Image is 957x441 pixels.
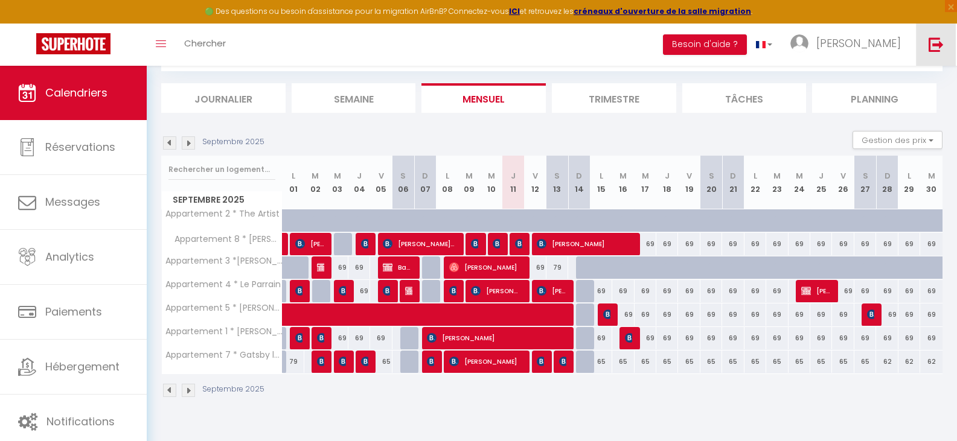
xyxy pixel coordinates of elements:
[164,303,284,313] span: Appartement 5 * [PERSON_NAME]
[642,170,649,182] abbr: M
[810,303,832,326] div: 69
[656,156,678,209] th: 18
[502,156,524,209] th: 11
[400,170,406,182] abbr: S
[635,327,656,349] div: 69
[898,280,920,302] div: 69
[700,327,722,349] div: 69
[781,24,916,66] a: ... [PERSON_NAME]
[383,279,390,302] span: [PERSON_NAME]
[863,170,868,182] abbr: S
[898,327,920,349] div: 69
[700,233,722,255] div: 69
[832,327,854,349] div: 69
[591,351,612,373] div: 65
[832,303,854,326] div: 69
[574,6,751,16] a: créneaux d'ouverture de la salle migration
[766,233,788,255] div: 69
[471,232,478,255] span: [PERSON_NAME]
[810,233,832,255] div: 69
[175,24,235,66] a: Chercher
[854,327,876,349] div: 69
[854,233,876,255] div: 69
[832,233,854,255] div: 69
[292,83,416,113] li: Semaine
[730,170,736,182] abbr: D
[509,6,520,16] a: ICI
[612,156,634,209] th: 16
[619,170,627,182] abbr: M
[700,156,722,209] th: 20
[295,326,302,349] span: [PERSON_NAME]
[635,280,656,302] div: 69
[591,327,612,349] div: 69
[45,139,115,154] span: Réservations
[722,156,744,209] th: 21
[700,280,722,302] div: 69
[552,83,676,113] li: Trimestre
[427,326,565,349] span: [PERSON_NAME]
[682,83,807,113] li: Tâches
[656,303,678,326] div: 69
[766,303,788,326] div: 69
[744,327,766,349] div: 69
[383,232,455,255] span: [PERSON_NAME] [PERSON_NAME]
[876,233,898,255] div: 69
[819,170,824,182] abbr: J
[524,256,546,279] div: 69
[466,170,473,182] abbr: M
[840,170,846,182] abbr: V
[920,233,943,255] div: 69
[283,156,304,209] th: 01
[920,156,943,209] th: 30
[164,327,284,336] span: Appartement 1 * [PERSON_NAME]
[10,5,46,41] button: Ouvrir le widget de chat LiveChat
[876,303,898,326] div: 69
[348,327,370,349] div: 69
[920,351,943,373] div: 62
[789,303,810,326] div: 69
[722,233,744,255] div: 69
[722,351,744,373] div: 65
[656,280,678,302] div: 69
[326,327,348,349] div: 69
[45,249,94,264] span: Analytics
[766,327,788,349] div: 69
[511,170,516,182] abbr: J
[663,34,747,55] button: Besoin d'aide ?
[928,170,935,182] abbr: M
[537,350,544,373] span: [PERSON_NAME]
[790,34,808,52] img: ...
[348,256,370,279] div: 69
[312,170,319,182] abbr: M
[370,351,392,373] div: 65
[854,351,876,373] div: 65
[635,351,656,373] div: 65
[348,280,370,302] div: 69
[678,156,700,209] th: 19
[700,351,722,373] div: 65
[885,170,891,182] abbr: D
[449,350,522,373] span: [PERSON_NAME]
[348,156,370,209] th: 04
[898,233,920,255] div: 69
[45,194,100,209] span: Messages
[854,280,876,302] div: 69
[754,170,757,182] abbr: L
[665,170,670,182] abbr: J
[533,170,538,182] abbr: V
[339,279,346,302] span: van der molen hidde
[591,156,612,209] th: 15
[744,156,766,209] th: 22
[427,350,434,373] span: Hermin Mautalen
[458,156,480,209] th: 09
[656,233,678,255] div: 69
[334,170,341,182] abbr: M
[789,156,810,209] th: 24
[678,280,700,302] div: 69
[168,159,275,180] input: Rechercher un logement...
[383,256,412,279] span: Badr Taifi
[339,350,346,373] span: [PERSON_NAME]
[766,351,788,373] div: 65
[422,170,428,182] abbr: D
